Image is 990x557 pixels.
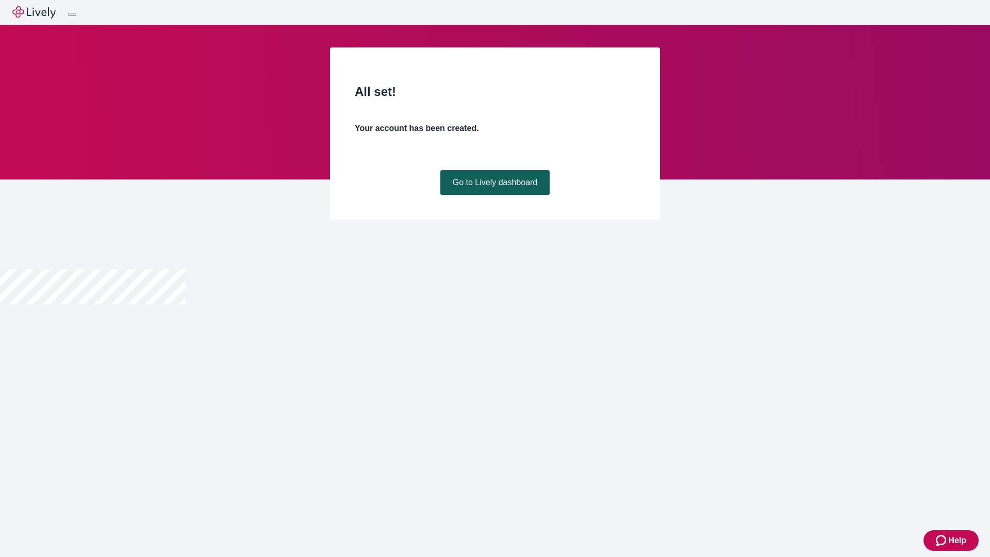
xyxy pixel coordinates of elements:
a: Go to Lively dashboard [440,170,550,195]
button: Log out [68,13,76,16]
span: Help [948,534,966,547]
h2: All set! [355,83,635,101]
button: Zendesk support iconHelp [923,530,979,551]
img: Lively [12,6,56,19]
svg: Zendesk support icon [936,534,948,547]
h4: Your account has been created. [355,122,635,135]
